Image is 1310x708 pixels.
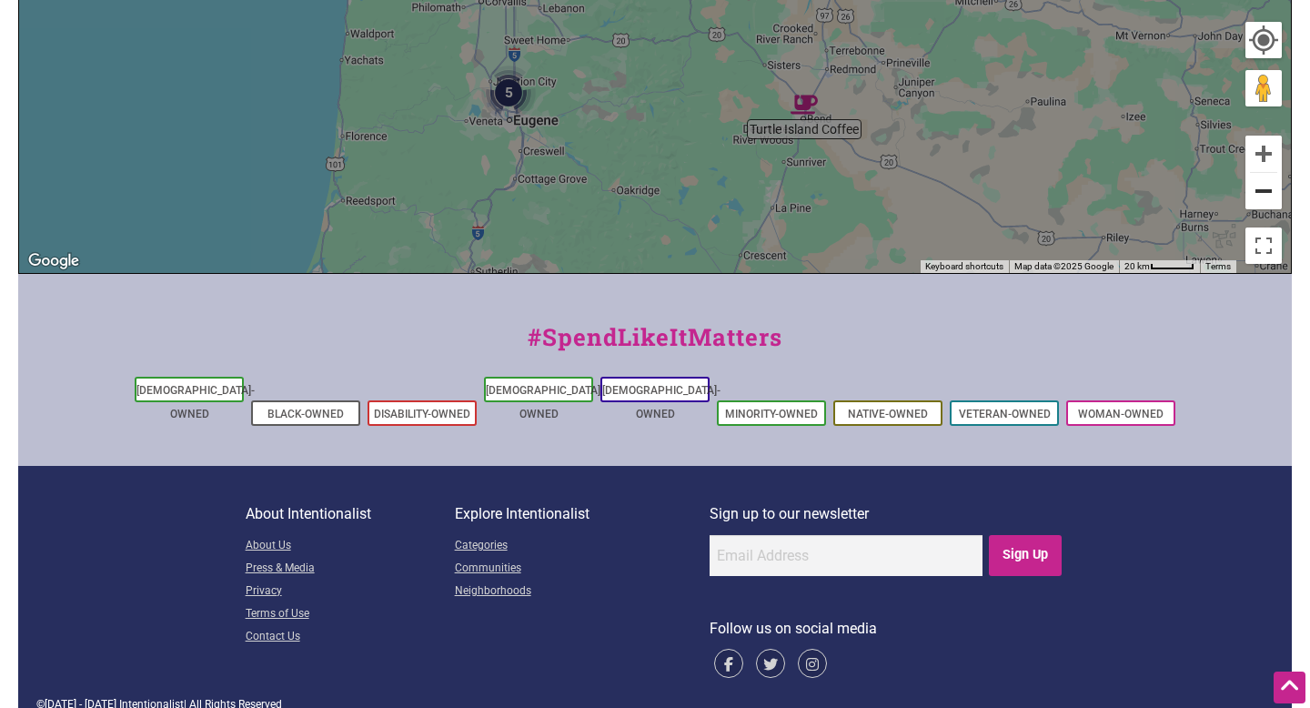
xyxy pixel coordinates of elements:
[710,617,1065,641] p: Follow us on social media
[1124,261,1150,271] span: 20 km
[959,408,1051,420] a: Veteran-Owned
[18,319,1292,373] div: #SpendLikeItMatters
[989,535,1063,576] input: Sign Up
[136,384,255,420] a: [DEMOGRAPHIC_DATA]-Owned
[455,502,710,526] p: Explore Intentionalist
[1014,261,1113,271] span: Map data ©2025 Google
[246,626,455,649] a: Contact Us
[246,581,455,603] a: Privacy
[710,502,1065,526] p: Sign up to our newsletter
[455,535,710,558] a: Categories
[1245,70,1282,106] button: Drag Pegman onto the map to open Street View
[725,408,818,420] a: Minority-Owned
[848,408,928,420] a: Native-Owned
[602,384,720,420] a: [DEMOGRAPHIC_DATA]-Owned
[374,408,470,420] a: Disability-Owned
[791,91,818,118] div: Turtle Island Coffee
[267,408,344,420] a: Black-Owned
[246,558,455,581] a: Press & Media
[1119,260,1200,273] button: Map Scale: 20 km per 45 pixels
[246,603,455,626] a: Terms of Use
[1274,672,1305,703] div: Scroll Back to Top
[1245,228,1282,264] button: Toggle fullscreen view
[24,249,84,273] a: Open this area in Google Maps (opens a new window)
[486,384,604,420] a: [DEMOGRAPHIC_DATA]-Owned
[455,581,710,603] a: Neighborhoods
[925,260,1003,273] button: Keyboard shortcuts
[481,66,536,120] div: 5
[1245,173,1282,209] button: Zoom out
[710,535,982,576] input: Email Address
[1245,136,1282,172] button: Zoom in
[246,502,455,526] p: About Intentionalist
[1205,261,1231,271] a: Terms
[1245,22,1282,58] button: Your Location
[1078,408,1164,420] a: Woman-Owned
[246,535,455,558] a: About Us
[24,249,84,273] img: Google
[455,558,710,581] a: Communities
